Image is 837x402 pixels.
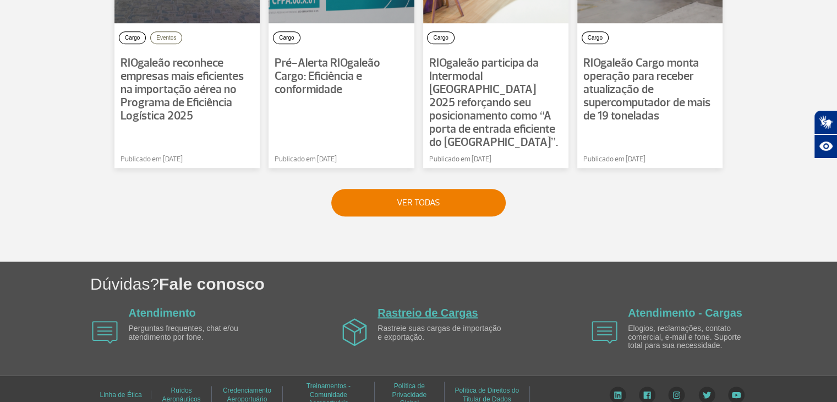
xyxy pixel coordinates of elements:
p: Rastreie suas cargas de importação e exportação. [378,324,504,341]
p: Perguntas frequentes, chat e/ou atendimento por fone. [129,324,255,341]
span: Publicado em [DATE] [583,154,645,165]
span: Publicado em [DATE] [121,154,183,165]
span: RIOgaleão Cargo monta operação para receber atualização de supercomputador de mais de 19 toneladas [583,56,710,123]
span: RIOgaleão reconhece empresas mais eficientes na importação aérea no Programa de Eficiência Logíst... [121,56,244,123]
button: Cargo [273,31,300,44]
span: Publicado em [DATE] [275,154,337,165]
img: airplane icon [342,318,367,346]
button: Cargo [582,31,609,44]
button: Cargo [427,31,454,44]
button: Abrir tradutor de língua de sinais. [814,110,837,134]
button: Eventos [150,31,182,44]
button: Cargo [119,31,146,44]
button: Abrir recursos assistivos. [814,134,837,159]
span: Fale conosco [159,275,265,293]
span: RIOgaleão participa da Intermodal [GEOGRAPHIC_DATA] 2025 reforçando seu posicionamento como “A po... [429,56,558,150]
p: Elogios, reclamações, contato comercial, e-mail e fone. Suporte total para sua necessidade. [628,324,754,350]
span: Pré-Alerta RIOgaleão Cargo: Eficiência e conformidade [275,56,380,97]
div: Plugin de acessibilidade da Hand Talk. [814,110,837,159]
button: VER TODAS [331,189,506,216]
a: Atendimento [129,307,196,319]
a: Atendimento - Cargas [628,307,742,319]
h1: Dúvidas? [90,273,837,295]
img: airplane icon [92,321,118,344]
img: airplane icon [592,321,617,344]
a: Rastreio de Cargas [378,307,478,319]
span: Publicado em [DATE] [429,154,491,165]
